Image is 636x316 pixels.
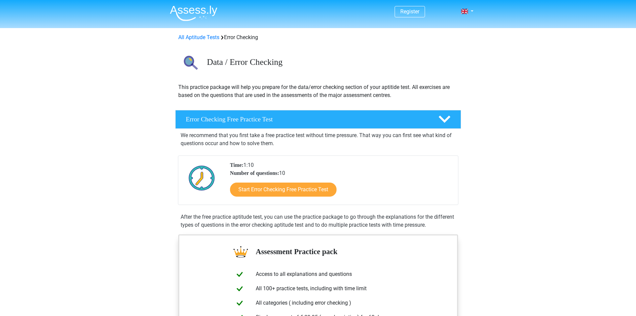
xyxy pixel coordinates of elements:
[178,213,458,229] div: After the free practice aptitude test, you can use the practice package to go through the explana...
[230,170,279,176] b: Number of questions:
[230,183,337,197] a: Start Error Checking Free Practice Test
[181,131,456,147] p: We recommend that you first take a free practice test without time pressure. That way you can fir...
[230,162,244,168] b: Time:
[185,161,219,195] img: Clock
[176,33,461,41] div: Error Checking
[400,8,419,15] a: Register
[186,115,428,123] h4: Error Checking Free Practice Test
[170,5,217,21] img: Assessly
[176,49,204,78] img: error checking
[178,83,458,99] p: This practice package will help you prepare for the data/error checking section of your aptitide ...
[207,57,456,68] h3: Data / Error Checking
[178,34,219,40] a: All Aptitude Tests
[173,110,464,129] a: Error Checking Free Practice Test
[225,161,458,205] div: 1:10 10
